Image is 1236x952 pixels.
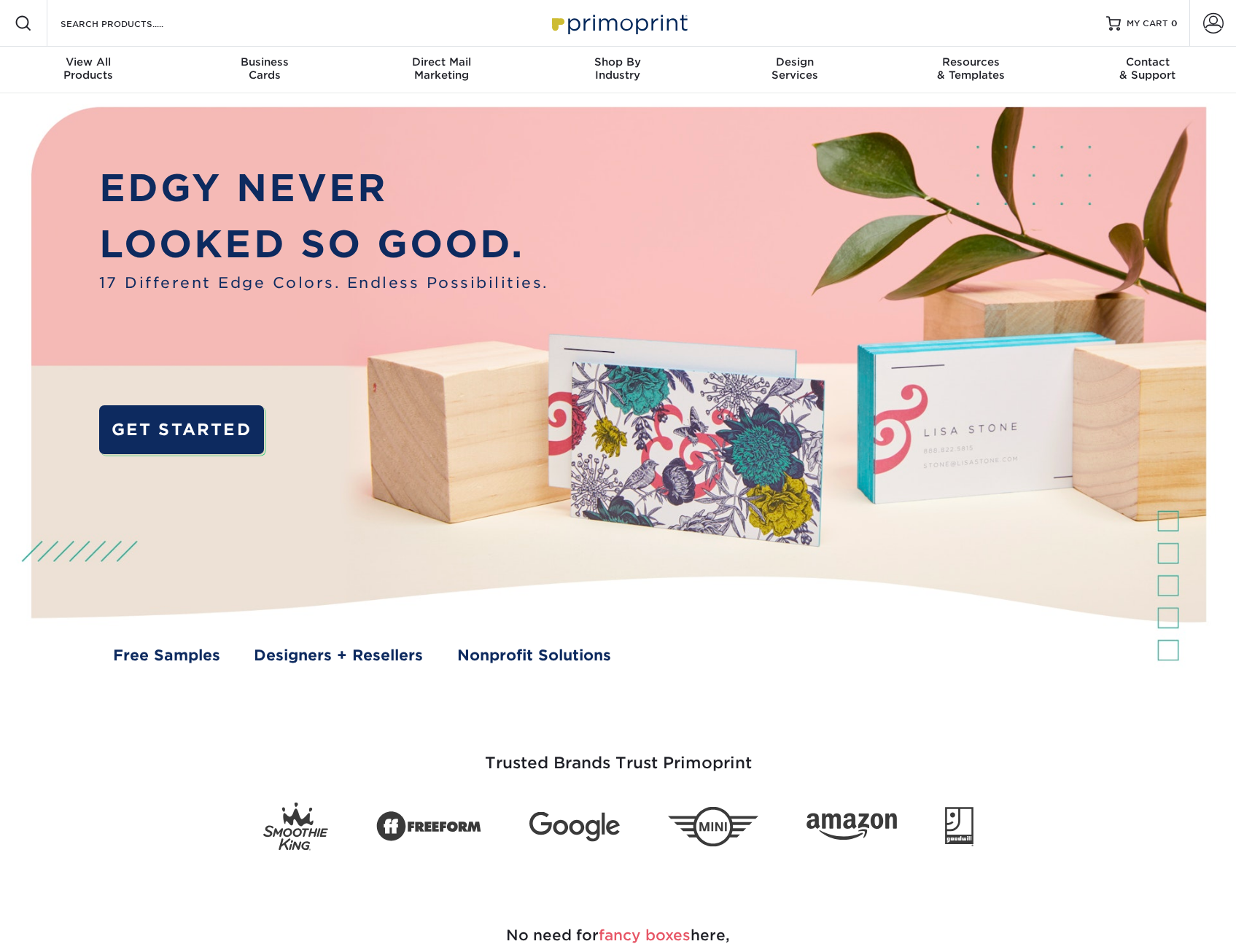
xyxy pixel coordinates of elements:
a: Direct MailMarketing [353,47,529,93]
a: Resources& Templates [883,47,1060,93]
p: LOOKED SO GOOD. [99,216,548,272]
img: Freeform [376,803,481,850]
input: SEARCH PRODUCTS..... [59,15,201,32]
span: Business [176,55,353,69]
a: Contact& Support [1060,47,1236,93]
a: Nonprofit Solutions [457,644,611,667]
span: fancy boxes [599,926,691,944]
img: Primoprint [545,7,691,39]
span: Shop By [529,55,706,69]
a: BusinessCards [176,47,353,93]
a: DesignServices [707,47,883,93]
img: Amazon [806,813,897,840]
div: Cards [176,55,353,82]
span: 0 [1171,18,1178,28]
div: Industry [529,55,706,82]
span: 17 Different Edge Colors. Endless Possibilities. [99,272,548,294]
span: MY CART [1127,17,1168,30]
p: EDGY NEVER [99,160,548,216]
img: Goodwill [945,807,973,846]
a: GET STARTED [99,405,264,454]
div: Services [707,55,883,82]
span: Direct Mail [353,55,529,69]
span: Resources [883,55,1060,69]
span: Design [707,55,883,69]
a: Shop ByIndustry [529,47,706,93]
a: Free Samples [113,644,220,667]
div: & Templates [883,55,1060,82]
a: Designers + Resellers [254,644,423,667]
img: Mini [668,806,758,846]
div: & Support [1060,55,1236,82]
div: Marketing [353,55,529,82]
img: Google [529,811,620,841]
h3: Trusted Brands Trust Primoprint [192,719,1045,790]
img: Smoothie King [263,802,328,851]
span: Contact [1060,55,1236,69]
